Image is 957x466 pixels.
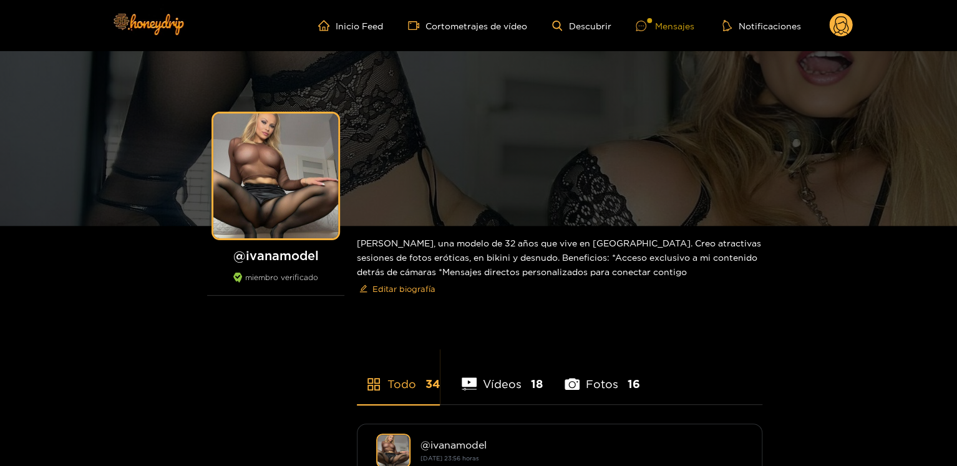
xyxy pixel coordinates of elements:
a: Cortometrajes de vídeo [408,20,527,31]
font: @ivanamodel [420,439,487,450]
font: [PERSON_NAME], una modelo de 32 años que vive en [GEOGRAPHIC_DATA]. Creo atractivas sesiones de f... [357,238,761,276]
font: Todo [387,377,416,390]
font: @ivanamodel [233,248,319,262]
font: Mensajes [654,21,694,31]
button: editarEditar biografía [357,279,438,299]
font: 34 [425,377,440,390]
font: 18 [531,377,543,390]
button: Notificaciones [719,19,804,32]
span: editar [359,284,367,294]
font: [DATE] 23:56 horas [420,455,479,462]
span: hogar [318,20,336,31]
font: Vídeos [483,377,522,390]
font: miembro verificado [245,273,318,281]
font: Cortometrajes de vídeo [425,21,527,31]
font: 16 [628,377,640,390]
span: tienda de aplicaciones [366,377,381,392]
font: Notificaciones [738,21,800,31]
a: Descubrir [552,21,611,31]
font: Descubrir [568,21,611,31]
font: Fotos [586,377,618,390]
font: Inicio Feed [336,21,383,31]
font: Editar biografía [372,284,435,293]
a: Inicio Feed [318,20,383,31]
span: cámara de vídeo [408,20,425,31]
